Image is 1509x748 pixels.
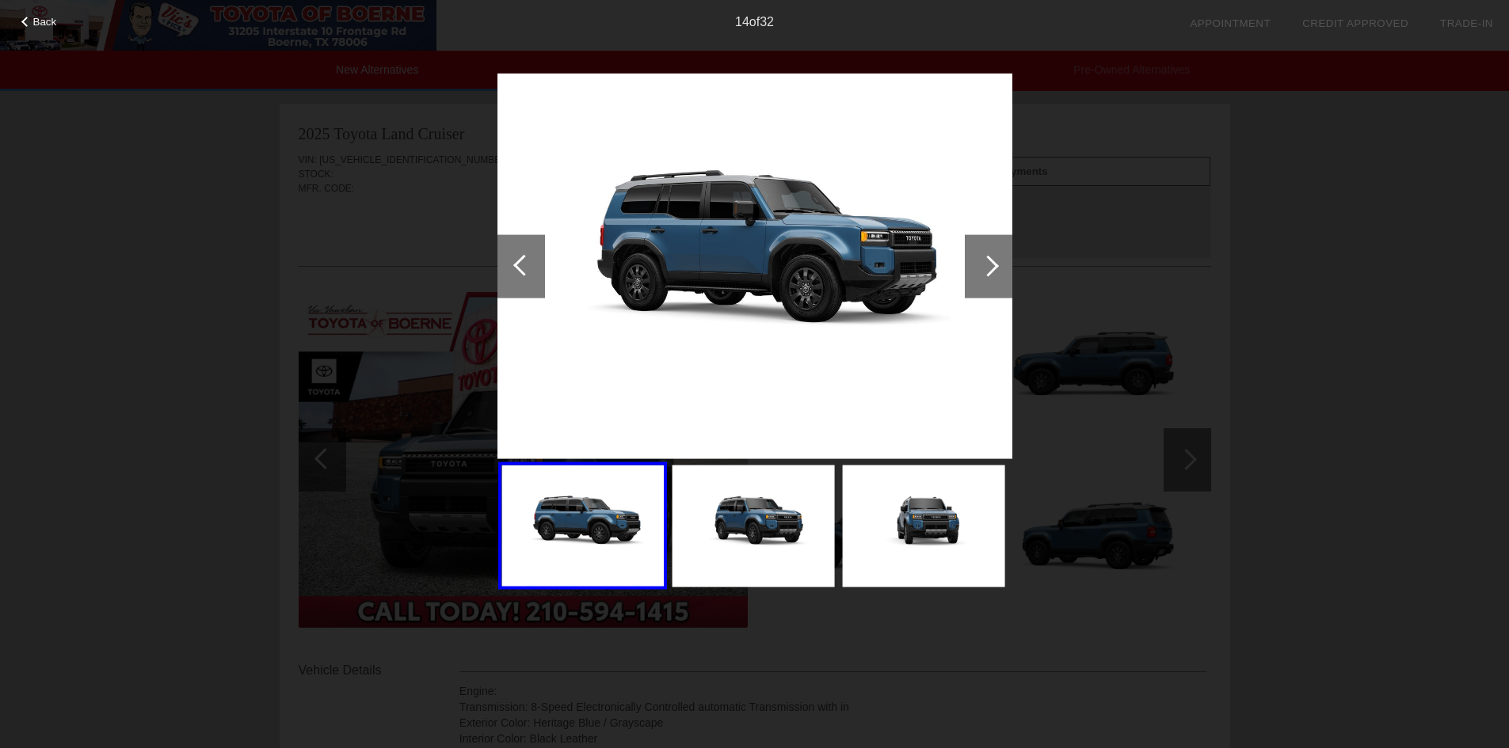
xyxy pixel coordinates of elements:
[842,465,1004,587] img: 16.jpg
[735,15,749,28] span: 14
[760,15,774,28] span: 32
[1190,17,1271,29] a: Appointment
[1302,17,1408,29] a: Credit Approved
[497,73,1012,459] img: 14.jpg
[1440,17,1493,29] a: Trade-In
[672,465,834,587] img: 15.jpg
[33,16,57,28] span: Back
